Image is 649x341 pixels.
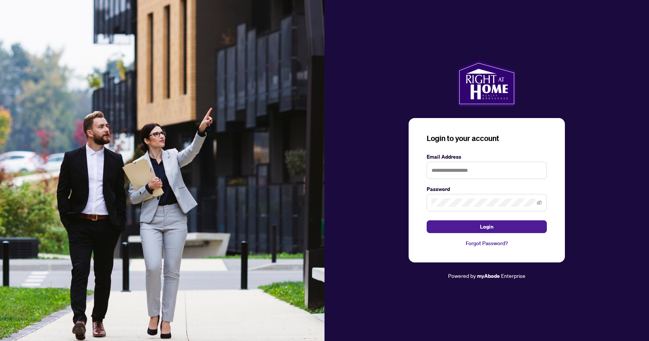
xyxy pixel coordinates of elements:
[448,272,476,279] span: Powered by
[537,200,542,205] span: eye-invisible
[427,133,547,144] h3: Login to your account
[477,272,500,280] a: myAbode
[457,61,516,106] img: ma-logo
[427,239,547,247] a: Forgot Password?
[427,153,547,161] label: Email Address
[427,220,547,233] button: Login
[427,185,547,193] label: Password
[480,221,494,233] span: Login
[501,272,525,279] span: Enterprise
